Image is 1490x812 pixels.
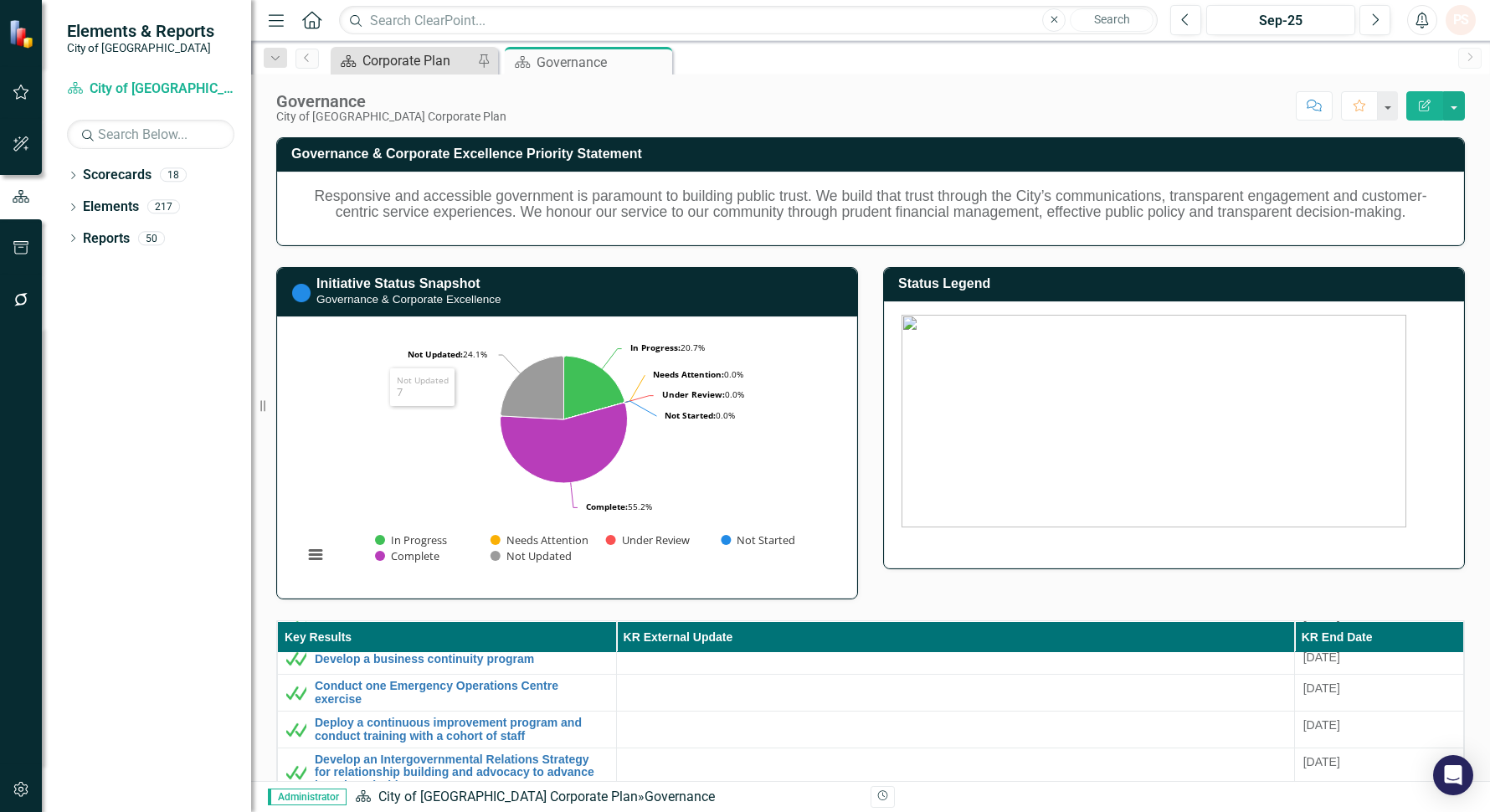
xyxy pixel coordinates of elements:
[316,293,501,306] small: Governance & Corporate Excellence
[537,52,668,73] div: Governance
[286,720,306,740] img: Met
[737,532,795,547] text: Not Started
[1303,755,1340,768] span: [DATE]
[286,683,306,703] img: Met
[276,110,506,123] div: City of [GEOGRAPHIC_DATA] Corporate Plan
[1433,755,1473,795] div: Open Intercom Messenger
[83,166,152,185] a: Scorecards
[721,533,794,547] button: Show Not Started
[1446,5,1476,35] button: PS
[1294,644,1463,675] td: Double-Click to Edit
[391,532,447,547] text: In Progress
[138,231,165,245] div: 50
[375,549,439,563] button: Show Complete
[295,188,1446,221] h5: Responsive and accessible government is paramount to building public trust. We build that trust t...
[1303,681,1340,695] span: [DATE]
[355,788,858,807] div: »
[315,653,608,666] a: Develop a business continuity program
[616,675,1294,712] td: Double-Click to Edit
[616,712,1294,748] td: Double-Click to Edit
[653,368,724,380] tspan: Needs Attention:
[1094,13,1130,26] span: Search
[286,649,306,669] img: Met
[408,348,463,360] tspan: Not Updated:
[339,6,1158,35] input: Search ClearPoint...
[665,409,735,421] text: 0.0%
[335,50,473,71] a: Corporate Plan
[586,501,652,512] text: 55.2%
[83,198,139,217] a: Elements
[1303,650,1340,664] span: [DATE]
[295,330,840,581] div: Chart. Highcharts interactive chart.
[315,717,608,743] a: Deploy a continuous improvement program and conduct training with a cohort of staff
[501,356,564,419] path: Not Updated, 7.
[83,229,130,249] a: Reports
[586,501,628,512] tspan: Complete:
[1294,748,1463,798] td: Double-Click to Edit
[315,753,608,792] a: Develop an Intergovernmental Relations Strategy for relationship building and advocacy to advance...
[67,21,214,41] span: Elements & Reports
[491,549,571,563] button: Show Not Updated
[1212,11,1349,31] div: Sep-25
[491,533,588,547] button: Show Needs Attention
[606,533,692,547] button: Show Under Review
[375,533,447,547] button: Show In Progress
[304,542,327,566] button: View chart menu, Chart
[391,548,439,563] text: Complete
[1294,712,1463,748] td: Double-Click to Edit
[147,200,180,214] div: 217
[622,532,690,547] text: Under Review
[67,41,214,54] small: City of [GEOGRAPHIC_DATA]
[286,763,306,783] img: Met
[506,548,572,563] text: Not Updated
[276,92,506,110] div: Governance
[1070,8,1153,32] button: Search
[316,276,480,290] a: Initiative Status Snapshot
[278,675,617,712] td: Double-Click to Edit Right Click for Context Menu
[630,342,705,353] text: 20.7%
[653,368,743,380] text: 0.0%
[616,748,1294,798] td: Double-Click to Edit
[630,342,681,353] tspan: In Progress:
[662,388,744,400] text: 0.0%
[278,712,617,748] td: Double-Click to Edit Right Click for Context Menu
[1303,718,1340,732] span: [DATE]
[291,146,1456,162] h3: Governance & Corporate Excellence Priority Statement
[362,50,473,71] div: Corporate Plan
[645,789,715,804] div: Governance
[501,403,628,483] path: Complete, 16.
[408,348,487,360] text: 24.1%
[160,168,187,182] div: 18
[278,748,617,798] td: Double-Click to Edit Right Click for Context Menu
[665,409,716,421] tspan: Not Started:
[506,532,588,547] text: Needs Attention
[563,356,624,419] path: In Progress, 6.
[67,80,234,99] a: City of [GEOGRAPHIC_DATA] Corporate Plan
[291,283,311,303] img: Not Started
[378,789,638,804] a: City of [GEOGRAPHIC_DATA] Corporate Plan
[67,120,234,149] input: Search Below...
[616,644,1294,675] td: Double-Click to Edit
[7,18,39,49] img: ClearPoint Strategy
[1294,675,1463,712] td: Double-Click to Edit
[295,330,833,581] svg: Interactive chart
[315,680,608,706] a: Conduct one Emergency Operations Centre exercise
[268,789,347,805] span: Administrator
[1206,5,1355,35] button: Sep-25
[278,644,617,675] td: Double-Click to Edit Right Click for Context Menu
[898,276,1456,291] h3: Status Legend
[662,388,725,400] tspan: Under Review:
